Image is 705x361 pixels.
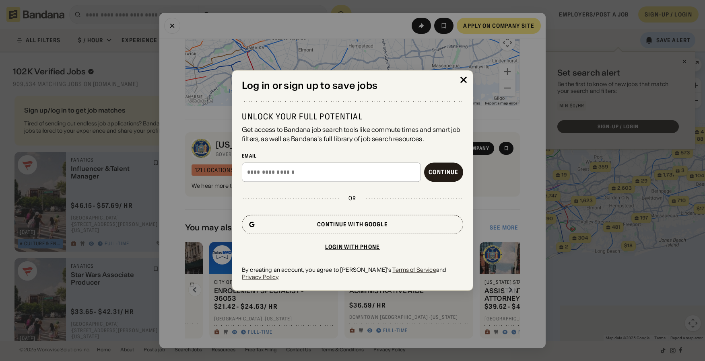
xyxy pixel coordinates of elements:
div: By creating an account, you agree to [PERSON_NAME]'s and . [242,266,463,281]
div: Continue [429,169,458,175]
div: or [348,195,356,202]
div: Login with phone [325,244,380,250]
a: Terms of Service [392,266,436,273]
div: Continue with Google [317,222,388,227]
div: Unlock your full potential [242,112,463,122]
div: Log in or sign up to save jobs [242,80,463,92]
div: Email [242,153,463,159]
div: Get access to Bandana job search tools like commute times and smart job filters, as well as Banda... [242,125,463,144]
a: Privacy Policy [242,273,278,281]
